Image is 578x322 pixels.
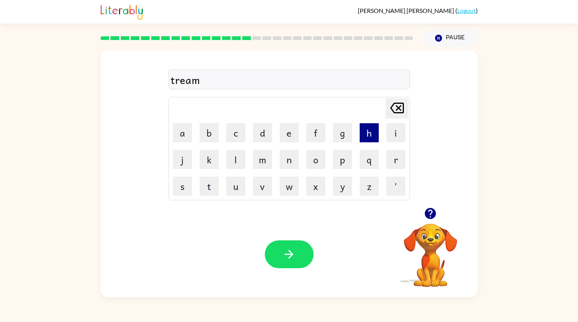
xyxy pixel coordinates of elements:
[386,177,405,196] button: '
[386,123,405,142] button: i
[358,7,478,14] div: ( )
[280,150,299,169] button: n
[253,177,272,196] button: v
[226,123,245,142] button: c
[386,150,405,169] button: r
[101,3,143,20] img: Literably
[392,212,469,288] video: Your browser must support playing .mp4 files to use Literably. Please try using another browser.
[306,123,325,142] button: f
[200,123,219,142] button: b
[333,177,352,196] button: y
[333,150,352,169] button: p
[280,177,299,196] button: w
[360,150,379,169] button: q
[171,72,408,88] div: tream
[280,123,299,142] button: e
[253,123,272,142] button: d
[200,177,219,196] button: t
[173,150,192,169] button: j
[360,123,379,142] button: h
[333,123,352,142] button: g
[457,7,476,14] a: Logout
[306,150,325,169] button: o
[200,150,219,169] button: k
[306,177,325,196] button: x
[253,150,272,169] button: m
[423,29,478,47] button: Pause
[173,177,192,196] button: s
[226,177,245,196] button: u
[226,150,245,169] button: l
[360,177,379,196] button: z
[358,7,455,14] span: [PERSON_NAME] [PERSON_NAME]
[173,123,192,142] button: a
